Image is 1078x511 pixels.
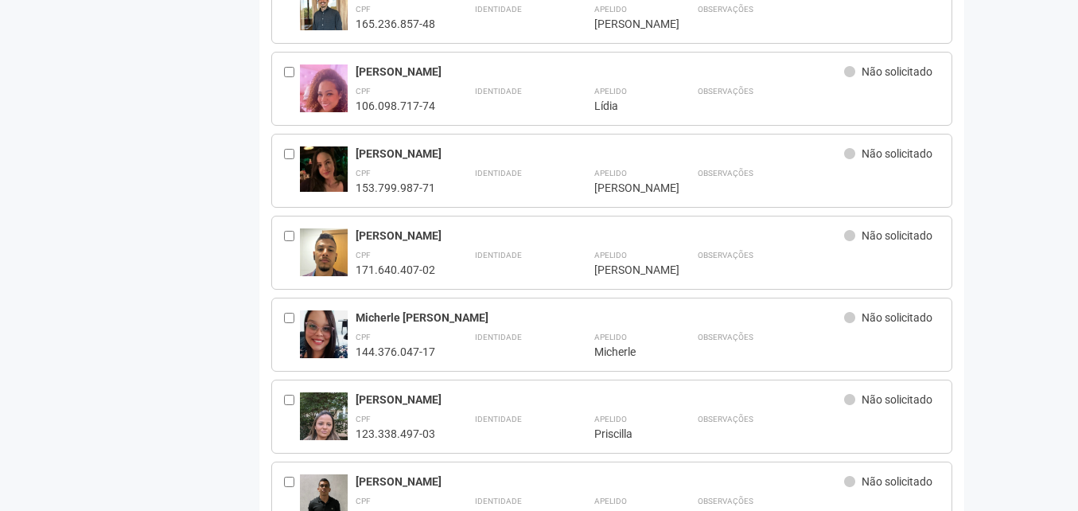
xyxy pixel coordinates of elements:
div: Micherle [PERSON_NAME] [356,310,845,325]
img: user.jpg [300,228,348,293]
span: Não solicitado [862,475,932,488]
strong: Apelido [594,87,627,96]
span: Não solicitado [862,229,932,242]
strong: CPF [356,87,371,96]
span: Não solicitado [862,393,932,406]
strong: CPF [356,5,371,14]
strong: Observações [698,415,753,423]
div: [PERSON_NAME] [594,263,658,277]
img: user.jpg [300,64,348,150]
div: [PERSON_NAME] [356,474,845,489]
div: Priscilla [594,427,658,441]
div: [PERSON_NAME] [356,146,845,161]
strong: Apelido [594,5,627,14]
strong: CPF [356,415,371,423]
strong: Identidade [475,5,522,14]
div: 123.338.497-03 [356,427,435,441]
strong: Observações [698,251,753,259]
strong: Identidade [475,497,522,505]
div: 106.098.717-74 [356,99,435,113]
strong: Apelido [594,169,627,177]
div: [PERSON_NAME] [356,228,845,243]
strong: CPF [356,497,371,505]
strong: CPF [356,333,371,341]
div: 153.799.987-71 [356,181,435,195]
div: [PERSON_NAME] [594,181,658,195]
strong: Apelido [594,497,627,505]
strong: Identidade [475,87,522,96]
strong: Observações [698,169,753,177]
div: Lídia [594,99,658,113]
div: 171.640.407-02 [356,263,435,277]
strong: Observações [698,497,753,505]
div: Micherle [594,345,658,359]
div: 144.376.047-17 [356,345,435,359]
div: [PERSON_NAME] [356,64,845,79]
img: user.jpg [300,310,348,396]
span: Não solicitado [862,65,932,78]
span: Não solicitado [862,147,932,160]
div: [PERSON_NAME] [356,392,845,407]
strong: Apelido [594,251,627,259]
strong: Apelido [594,333,627,341]
strong: Observações [698,5,753,14]
span: Não solicitado [862,311,932,324]
strong: Identidade [475,415,522,423]
strong: Observações [698,333,753,341]
strong: Observações [698,87,753,96]
strong: Identidade [475,251,522,259]
strong: CPF [356,169,371,177]
strong: CPF [356,251,371,259]
strong: Identidade [475,169,522,177]
strong: Identidade [475,333,522,341]
img: user.jpg [300,146,348,191]
div: [PERSON_NAME] [594,17,658,31]
strong: Apelido [594,415,627,423]
div: 165.236.857-48 [356,17,435,31]
img: user.jpg [300,392,348,456]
